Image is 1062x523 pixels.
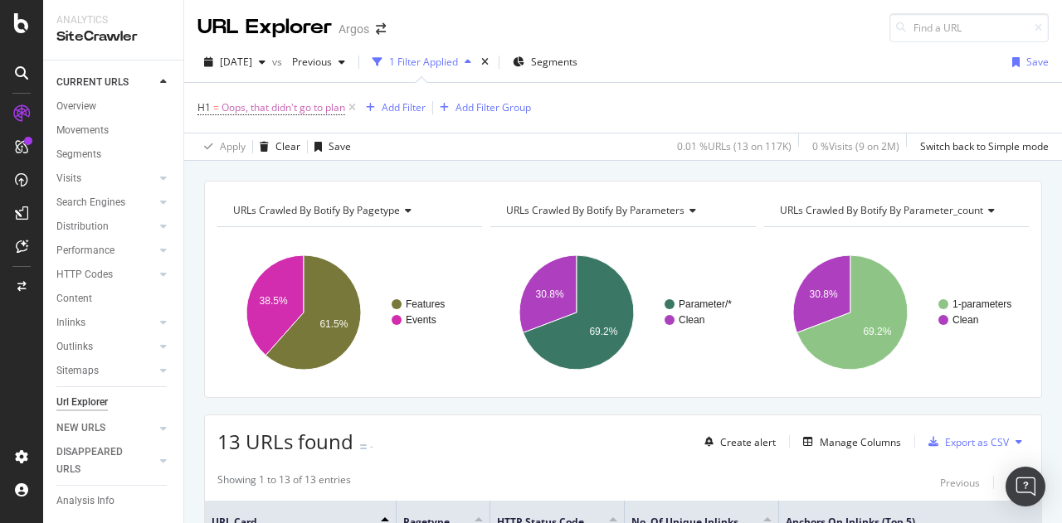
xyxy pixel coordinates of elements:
div: Apply [220,139,246,153]
div: Switch back to Simple mode [920,139,1049,153]
div: Open Intercom Messenger [1006,467,1045,506]
div: Manage Columns [820,435,901,449]
div: Argos [339,21,369,37]
span: Segments [531,55,577,69]
img: Equal [360,444,367,449]
a: Analysis Info [56,492,172,510]
text: 30.8% [536,288,564,300]
button: Manage Columns [796,432,901,452]
text: Features [406,298,445,310]
a: Visits [56,170,155,187]
button: 1 Filter Applied [366,49,478,75]
h4: URLs Crawled By Botify By pagetype [230,197,467,224]
div: 1 Filter Applied [389,55,458,69]
button: Add Filter [359,98,426,118]
span: URLs Crawled By Botify By parameters [506,203,684,217]
div: Analysis Info [56,492,114,510]
a: Performance [56,242,155,259]
a: Content [56,290,172,308]
div: Overview [56,98,96,115]
div: Create alert [720,435,776,449]
div: HTTP Codes [56,266,113,283]
div: Add Filter [382,100,426,114]
div: DISAPPEARED URLS [56,443,140,478]
button: Add Filter Group [433,98,531,118]
span: vs [272,55,285,69]
a: Distribution [56,218,155,235]
div: Distribution [56,218,109,235]
div: 0.01 % URLs ( 13 on 117K ) [677,139,792,153]
button: Previous [285,49,352,75]
div: Segments [56,146,101,163]
div: Url Explorer [56,394,108,411]
div: Sitemaps [56,362,99,380]
div: Export as CSV [945,435,1009,449]
div: SiteCrawler [56,27,170,46]
button: Save [308,133,351,160]
button: Clear [253,133,300,160]
div: Outlinks [56,338,93,356]
text: 61.5% [319,318,348,330]
div: Previous [940,476,980,490]
a: CURRENT URLS [56,74,155,91]
div: 0 % Visits ( 9 on 2M ) [812,139,899,153]
div: Add Filter Group [455,100,531,114]
text: 1-parameters [952,298,1011,310]
button: Apply [197,133,246,160]
svg: A chart. [490,240,751,385]
div: - [370,439,373,453]
text: 30.8% [809,288,837,300]
text: Parameter/* [679,298,732,310]
button: Switch back to Simple mode [913,133,1049,160]
button: Create alert [698,429,776,455]
div: CURRENT URLS [56,74,129,91]
svg: A chart. [764,240,1025,385]
span: H1 [197,100,211,114]
div: Inlinks [56,314,85,332]
button: Segments [506,49,584,75]
span: Previous [285,55,332,69]
a: Inlinks [56,314,155,332]
button: Save [1006,49,1049,75]
div: Performance [56,242,114,259]
text: Clean [952,314,978,326]
text: Clean [679,314,704,326]
input: Find a URL [889,13,1049,42]
span: URLs Crawled By Botify By pagetype [233,203,400,217]
a: Movements [56,122,172,139]
button: [DATE] [197,49,272,75]
div: NEW URLS [56,419,105,437]
span: URLs Crawled By Botify By parameter_count [780,203,983,217]
a: NEW URLS [56,419,155,437]
text: 69.2% [590,326,618,337]
text: Events [406,314,436,326]
a: HTTP Codes [56,266,155,283]
a: Sitemaps [56,362,155,380]
div: URL Explorer [197,13,332,41]
a: Outlinks [56,338,155,356]
div: Save [329,139,351,153]
a: Url Explorer [56,394,172,411]
a: Segments [56,146,172,163]
text: 69.2% [863,326,891,337]
div: Analytics [56,13,170,27]
h4: URLs Crawled By Botify By parameter_count [777,197,1014,224]
div: times [478,54,492,70]
span: 2025 Sep. 10th [220,55,252,69]
div: Clear [275,139,300,153]
a: DISAPPEARED URLS [56,443,155,478]
button: Export as CSV [922,429,1009,455]
span: Oops, that didn't go to plan [222,96,345,119]
a: Overview [56,98,172,115]
h4: URLs Crawled By Botify By parameters [503,197,740,224]
button: Previous [940,472,980,492]
div: Search Engines [56,194,125,211]
div: Content [56,290,92,308]
svg: A chart. [217,240,478,385]
div: arrow-right-arrow-left [376,23,386,35]
a: Search Engines [56,194,155,211]
div: Showing 1 to 13 of 13 entries [217,472,351,492]
div: Save [1026,55,1049,69]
